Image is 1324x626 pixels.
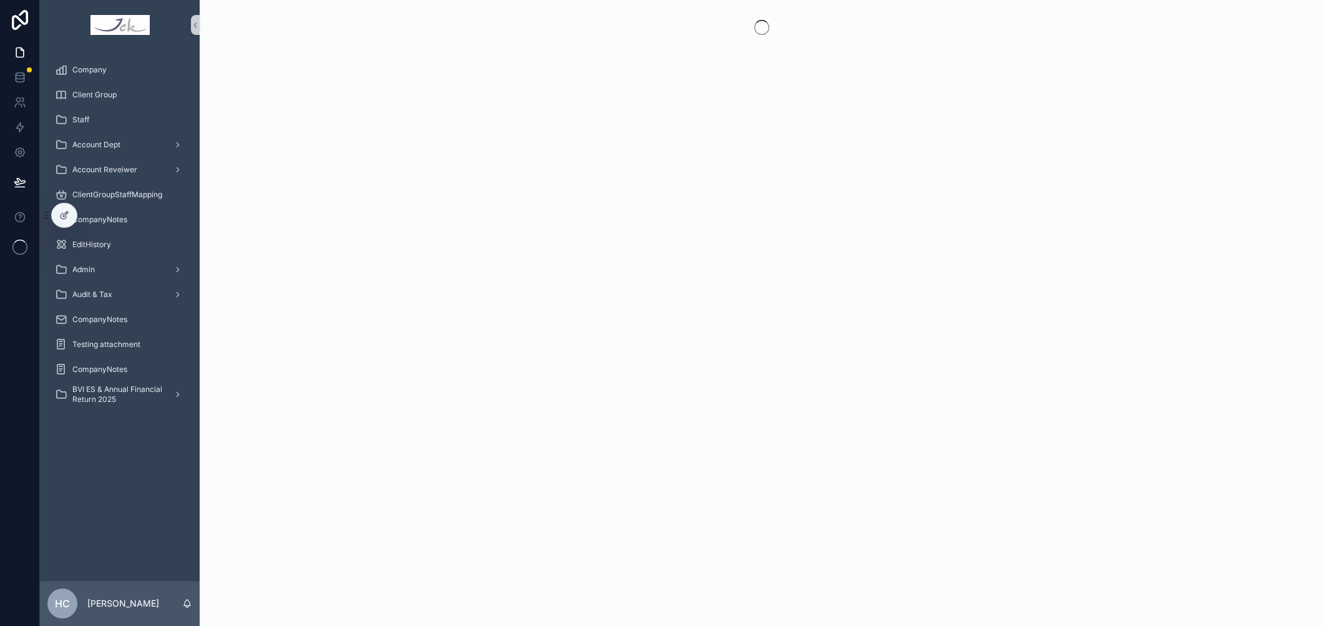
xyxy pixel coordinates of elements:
span: BVI ES & Annual Financial Return 2025 [72,384,163,404]
span: CompanyNotes [72,315,127,325]
span: CompanyNotes [72,215,127,225]
span: HC [55,596,70,611]
img: App logo [90,15,150,35]
span: Company [72,65,107,75]
a: Admin [47,258,192,281]
a: Client Group [47,84,192,106]
span: Account Dept [72,140,120,150]
a: CompanyNotes [47,358,192,381]
a: Testing attachment [47,333,192,356]
a: Company [47,59,192,81]
a: Audit & Tax [47,283,192,306]
span: CompanyNotes [72,364,127,374]
span: ClientGroupStaffMapping [72,190,162,200]
span: Staff [72,115,89,125]
a: ClientGroupStaffMapping [47,183,192,206]
a: Account Dept [47,134,192,156]
div: scrollable content [40,50,200,422]
a: CompanyNotes [47,208,192,231]
span: EditHistory [72,240,111,250]
span: Account Reveiwer [72,165,137,175]
a: Account Reveiwer [47,159,192,181]
a: Staff [47,109,192,131]
span: Audit & Tax [72,290,112,300]
p: [PERSON_NAME] [87,597,159,610]
span: Client Group [72,90,117,100]
span: Testing attachment [72,340,140,350]
span: Admin [72,265,95,275]
a: BVI ES & Annual Financial Return 2025 [47,383,192,406]
a: CompanyNotes [47,308,192,331]
a: EditHistory [47,233,192,256]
